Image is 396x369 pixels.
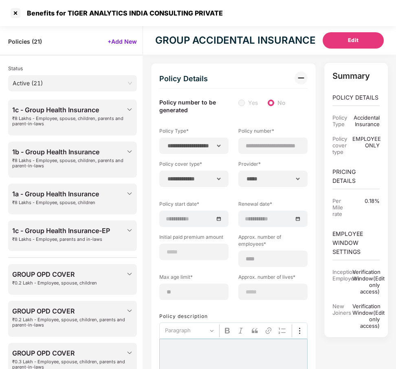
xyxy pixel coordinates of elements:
span: Paragraph [165,326,207,336]
div: EMPLOYEE ONLY [352,136,380,149]
div: GROUP ACCIDENTAL INSURANCE [155,33,316,48]
img: svg+xml;base64,PHN2ZyBpZD0iRHJvcGRvd24tMzJ4MzIiIHhtbG5zPSJodHRwOi8vd3d3LnczLm9yZy8yMDAwL3N2ZyIgd2... [126,190,133,197]
div: Verification Window(Edit only access) [352,269,380,295]
img: svg+xml;base64,PHN2ZyBpZD0iRHJvcGRvd24tMzJ4MzIiIHhtbG5zPSJodHRwOi8vd3d3LnczLm9yZy8yMDAwL3N2ZyIgd2... [126,349,133,356]
span: ₹0.2 Lakh - Employee, spouse, children, parents and parent-in-laws [12,317,126,328]
div: Policy Type [332,114,352,127]
span: 1c - Group Health Insurance [12,106,126,113]
label: Policy Type* [159,127,229,138]
label: Approx. number of lives* [238,273,308,284]
span: Yes [245,98,261,107]
span: ₹8 Lakhs - Employee, spouse, children, parents and parent-in-laws [12,158,126,169]
span: 1a - Group Health Insurance [12,190,99,198]
label: Policy description [159,313,208,319]
span: No [274,98,289,107]
img: svg+xml;base64,PHN2ZyBpZD0iRHJvcGRvd24tMzJ4MzIiIHhtbG5zPSJodHRwOi8vd3d3LnczLm9yZy8yMDAwL3N2ZyIgd2... [126,271,133,277]
p: Summary [332,71,380,81]
label: Initial paid premium amount [159,233,229,244]
p: POLICY DETAILS [332,93,380,102]
div: Benefits for TIGER ANALYTICS INDIA CONSULTING PRIVATE [22,9,223,17]
span: Policies ( 21 ) [8,38,42,45]
img: svg+xml;base64,PHN2ZyBpZD0iRHJvcGRvd24tMzJ4MzIiIHhtbG5zPSJodHRwOi8vd3d3LnczLm9yZy8yMDAwL3N2ZyIgd2... [126,307,133,314]
div: Per Mile rate [332,198,352,217]
img: svg+xml;base64,PHN2ZyBpZD0iRHJvcGRvd24tMzJ4MzIiIHhtbG5zPSJodHRwOi8vd3d3LnczLm9yZy8yMDAwL3N2ZyIgd2... [126,106,133,113]
label: Policy start date* [159,200,229,211]
span: GROUP OPD COVER [12,307,126,315]
div: Accidental Insurance [352,114,380,127]
span: +Add New [108,38,137,45]
label: Policy number* [238,127,308,138]
span: 1c - Group Health Insurance-EP [12,227,110,234]
button: Paragraph [161,325,218,337]
span: ₹8 Lakhs - Employee, spouse, children [12,200,99,205]
button: Edit [323,32,384,49]
span: ₹0.2 Lakh - Employee, spouse, children [12,280,97,286]
img: svg+xml;base64,PHN2ZyBpZD0iRHJvcGRvd24tMzJ4MzIiIHhtbG5zPSJodHRwOi8vd3d3LnczLm9yZy8yMDAwL3N2ZyIgd2... [126,148,133,155]
div: Verification Window(Edit only access) [352,303,380,329]
span: Active (21) [13,77,132,89]
span: GROUP OPD COVER [12,271,97,278]
span: Edit [348,36,359,44]
div: 0.18% [352,198,380,204]
label: Approx. number of employees* [238,233,308,251]
div: Editor toolbar [159,322,308,339]
div: Inception Employees [332,269,352,295]
div: Policy Details [159,71,208,86]
p: EMPLOYEE WINDOW SETTINGS [332,229,380,256]
img: svg+xml;base64,PHN2ZyB3aWR0aD0iMzIiIGhlaWdodD0iMzIiIHZpZXdCb3g9IjAgMCAzMiAzMiIgZmlsbD0ibm9uZSIgeG... [295,71,308,84]
span: ₹8 Lakhs - Employee, spouse, children, parents and parent-in-laws [12,116,126,127]
span: 1b - Group Health Insurance [12,148,126,156]
div: Policy cover type [332,136,352,155]
label: Policy number to be generated [159,98,229,114]
label: Renewal date* [238,200,308,211]
div: New Joiners [332,303,352,329]
p: PRICING DETAILS [332,167,380,185]
span: GROUP OPD COVER [12,349,126,357]
span: Status [8,65,23,71]
label: Policy cover type* [159,160,229,171]
img: svg+xml;base64,PHN2ZyBpZD0iRHJvcGRvd24tMzJ4MzIiIHhtbG5zPSJodHRwOi8vd3d3LnczLm9yZy8yMDAwL3N2ZyIgd2... [126,227,133,233]
label: Provider* [238,160,308,171]
label: Max age limit* [159,273,229,284]
span: ₹8 Lakhs - Employee, parents and in-laws [12,237,110,242]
